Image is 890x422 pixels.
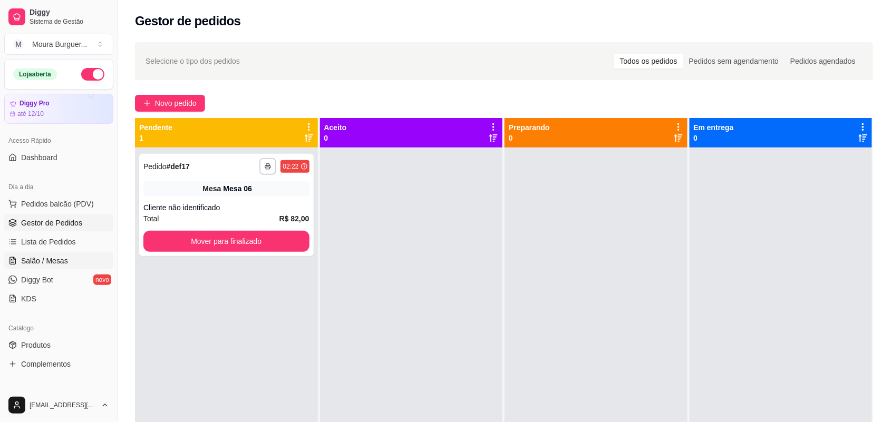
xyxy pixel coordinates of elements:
span: Pedidos balcão (PDV) [21,199,94,209]
button: Novo pedido [135,95,205,112]
span: Salão / Mesas [21,256,68,266]
span: Selecione o tipo dos pedidos [146,55,240,67]
div: Catálogo [4,320,113,337]
div: Mesa 06 [224,183,252,194]
a: DiggySistema de Gestão [4,4,113,30]
a: Lista de Pedidos [4,233,113,250]
div: Pedidos agendados [785,54,862,68]
p: 0 [694,133,734,143]
span: M [13,39,24,50]
a: Complementos [4,356,113,372]
div: 02:22 [283,162,298,171]
div: Moura Burguer ... [32,39,87,50]
a: Salão / Mesas [4,252,113,269]
span: Sistema de Gestão [30,17,109,26]
h2: Gestor de pedidos [135,13,241,30]
strong: R$ 82,00 [279,214,309,223]
span: Produtos [21,340,51,350]
a: KDS [4,290,113,307]
p: Em entrega [694,122,734,133]
div: Cliente não identificado [143,202,309,213]
p: 0 [324,133,347,143]
div: Acesso Rápido [4,132,113,149]
span: Complementos [21,359,71,369]
p: 1 [139,133,172,143]
button: Pedidos balcão (PDV) [4,195,113,212]
span: [EMAIL_ADDRESS][DOMAIN_NAME] [30,401,96,409]
div: Dia a dia [4,179,113,195]
span: Mesa [202,183,221,194]
span: Diggy Bot [21,274,53,285]
a: Diggy Botnovo [4,271,113,288]
button: Mover para finalizado [143,231,309,252]
span: Pedido [143,162,167,171]
span: Dashboard [21,152,57,163]
span: Novo pedido [155,97,197,109]
a: Diggy Proaté 12/10 [4,94,113,124]
p: Pendente [139,122,172,133]
a: Produtos [4,337,113,354]
div: Todos os pedidos [614,54,683,68]
span: plus [143,100,151,107]
strong: # def17 [167,162,190,171]
p: Aceito [324,122,347,133]
button: Select a team [4,34,113,55]
article: Diggy Pro [20,100,50,107]
button: [EMAIL_ADDRESS][DOMAIN_NAME] [4,392,113,418]
span: Gestor de Pedidos [21,218,82,228]
span: KDS [21,293,36,304]
span: Diggy [30,8,109,17]
a: Gestor de Pedidos [4,214,113,231]
span: Total [143,213,159,224]
div: Pedidos sem agendamento [683,54,785,68]
div: Loja aberta [13,68,57,80]
p: Preparando [509,122,550,133]
p: 0 [509,133,550,143]
a: Dashboard [4,149,113,166]
button: Alterar Status [81,68,104,81]
article: até 12/10 [17,110,44,118]
span: Lista de Pedidos [21,237,76,247]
